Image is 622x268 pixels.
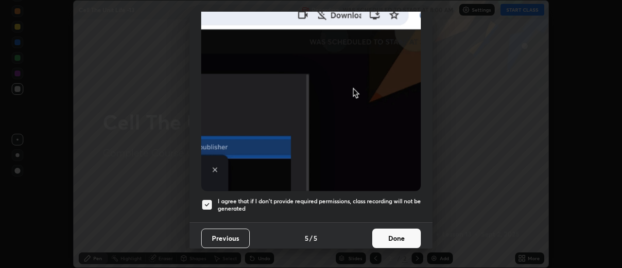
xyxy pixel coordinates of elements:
[372,229,421,248] button: Done
[305,233,309,243] h4: 5
[313,233,317,243] h4: 5
[201,229,250,248] button: Previous
[218,197,421,213] h5: I agree that if I don't provide required permissions, class recording will not be generated
[310,233,312,243] h4: /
